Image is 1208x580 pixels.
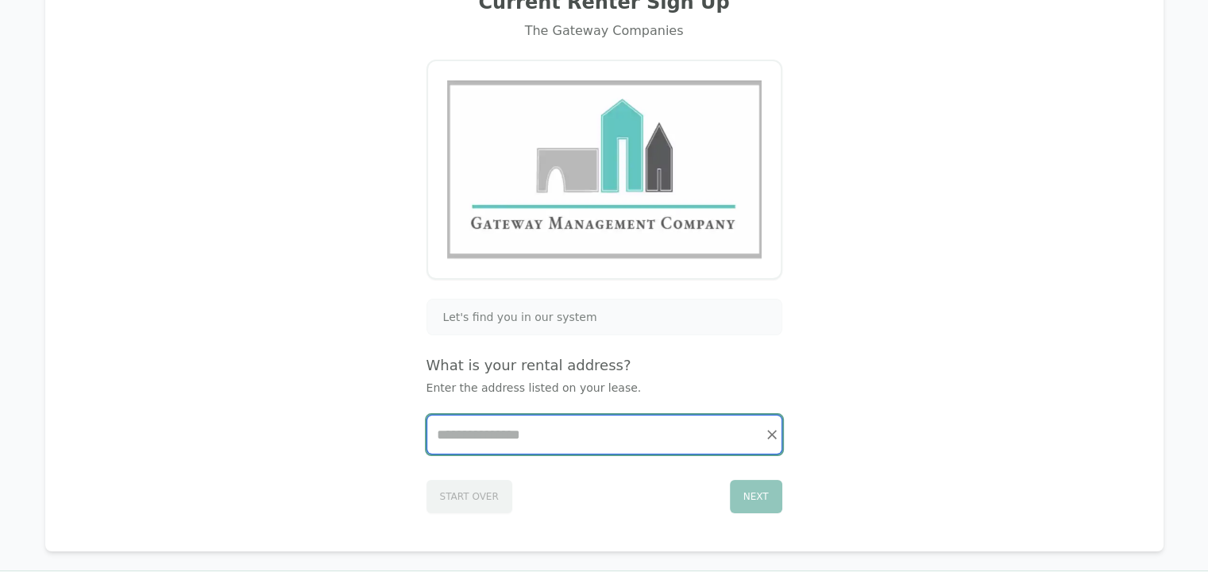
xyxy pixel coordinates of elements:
[443,309,597,325] span: Let's find you in our system
[426,380,782,396] p: Enter the address listed on your lease.
[426,354,782,377] h4: What is your rental address?
[64,21,1144,41] div: The Gateway Companies
[761,423,783,446] button: Clear
[427,416,782,454] input: Start typing...
[447,80,762,259] img: Gateway Management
